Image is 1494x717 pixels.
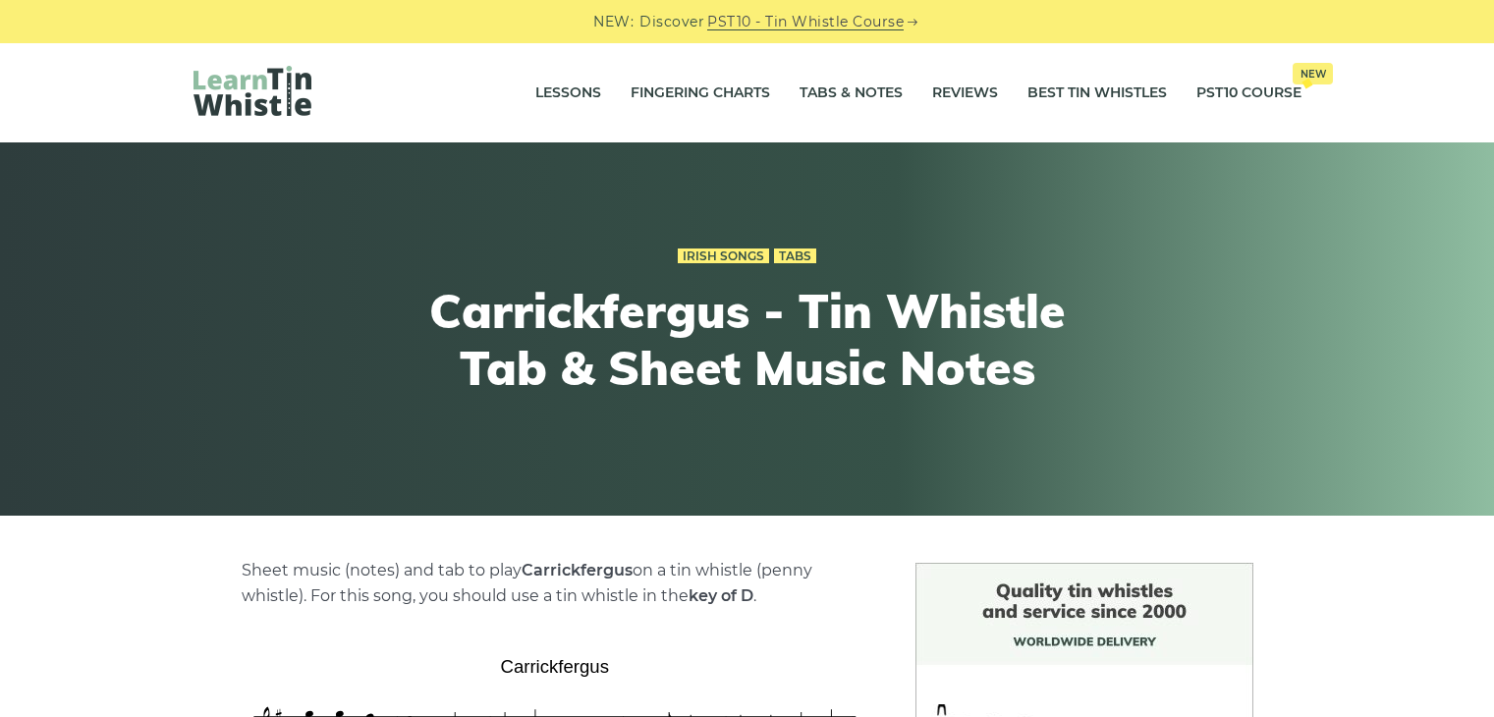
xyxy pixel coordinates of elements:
a: Best Tin Whistles [1027,69,1167,118]
span: New [1293,63,1333,84]
h1: Carrickfergus - Tin Whistle Tab & Sheet Music Notes [386,283,1109,396]
img: LearnTinWhistle.com [194,66,311,116]
a: Irish Songs [678,248,769,264]
a: PST10 CourseNew [1196,69,1301,118]
strong: Carrickfergus [522,561,633,579]
a: Reviews [932,69,998,118]
a: Tabs [774,248,816,264]
strong: key of D [689,586,753,605]
p: Sheet music (notes) and tab to play on a tin whistle (penny whistle). For this song, you should u... [242,558,868,609]
a: Tabs & Notes [800,69,903,118]
a: Lessons [535,69,601,118]
a: Fingering Charts [631,69,770,118]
